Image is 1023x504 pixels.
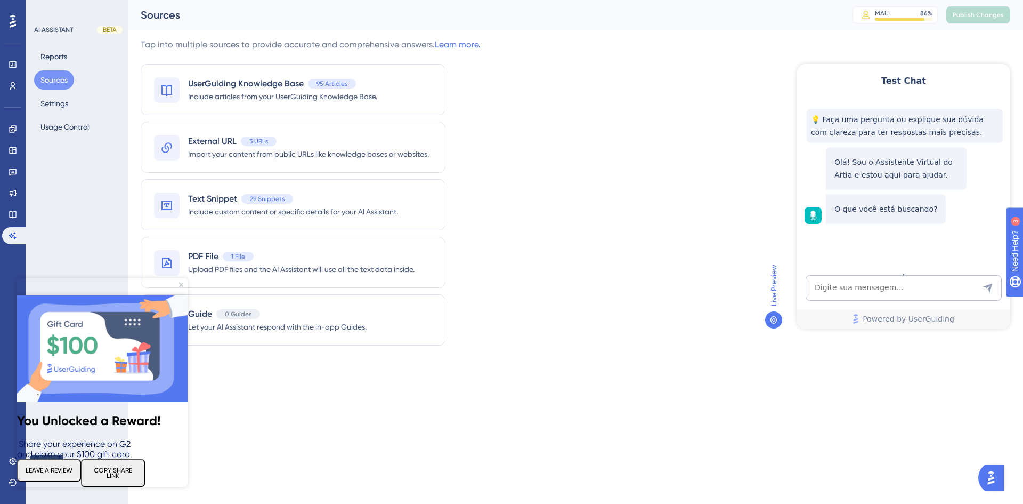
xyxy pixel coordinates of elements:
[946,6,1010,23] button: Publish Changes
[797,64,1010,329] iframe: UserGuiding AI Assistant
[25,3,67,15] span: Need Help?
[64,181,128,209] button: COPY SHARE LINK
[767,265,780,306] span: Live Preview
[978,462,1010,494] iframe: UserGuiding AI Assistant Launcher
[141,38,481,51] div: Tap into multiple sources to provide accurate and comprehensive answers.
[188,308,212,321] span: Guide
[250,195,285,203] span: 29 Snippets
[188,148,429,161] span: Import your content from public URLs like knowledge bases or websites.
[953,11,1004,19] span: Publish Changes
[316,79,347,88] span: 95 Articles
[435,39,481,50] a: Learn more.
[97,26,123,34] div: BETA
[2,161,113,171] span: Share your experience on G2
[188,205,398,218] span: Include custom content or specific details for your AI Assistant.
[34,70,74,90] button: Sources
[188,263,415,276] span: Upload PDF files and the AI Assistant will use all the text data inside.
[34,47,74,66] button: Reports
[188,90,377,103] span: Include articles from your UserGuiding Knowledge Base.
[188,250,218,263] span: PDF File
[74,5,77,14] div: 3
[188,193,237,205] span: Text Snippet
[34,94,75,113] button: Settings
[225,310,251,318] span: 0 Guides
[34,26,73,34] div: AI ASSISTANT
[188,135,237,148] span: External URL
[34,117,95,137] button: Usage Control
[188,77,304,90] span: UserGuiding Knowledge Base
[920,9,932,18] div: 86 %
[249,137,268,146] span: 3 URLs
[231,252,245,261] span: 1 File
[875,9,889,18] div: MAU
[188,321,367,333] span: Let your AI Assistant respond with the in-app Guides.
[141,7,826,22] div: Sources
